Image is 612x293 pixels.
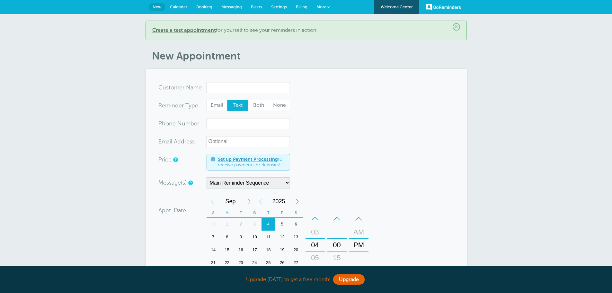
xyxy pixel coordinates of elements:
[262,256,275,269] div: 25
[146,273,467,287] div: Upgrade [DATE] to get a free month!
[275,243,289,256] div: 19
[234,231,248,243] div: Tuesday, September 9
[289,218,303,231] div: Saturday, September 6
[158,136,207,147] div: ress
[275,218,289,231] div: 5
[234,256,248,269] div: 23
[170,139,184,144] span: il Add
[207,231,220,243] div: 7
[207,136,290,147] input: Optional
[169,121,185,126] span: ne Nu
[158,157,172,162] label: Price
[158,82,207,93] div: ame
[275,208,289,218] th: F
[158,121,169,126] span: Pho
[220,218,234,231] div: Monday, September 1
[307,264,323,277] div: 06
[158,207,186,213] label: Appt. Date
[220,231,234,243] div: Monday, September 8
[329,252,345,264] div: 15
[170,5,187,9] span: Calendar
[307,239,323,252] div: 04
[289,243,303,256] div: 20
[271,5,287,9] span: Settings
[234,218,248,231] div: Tuesday, September 2
[275,243,289,256] div: Friday, September 19
[220,218,234,231] div: 1
[248,231,262,243] div: Wednesday, September 10
[149,3,165,11] a: New
[289,256,303,269] div: Saturday, September 27
[173,158,177,162] a: An optional price for the appointment. If you set a price, you can include a payment link in your...
[152,27,216,33] a: Create a test appointment
[262,218,275,231] div: 4
[329,264,345,277] div: 30
[158,85,169,90] span: Cus
[275,218,289,231] div: Friday, September 5
[158,103,198,108] label: Reminder Type
[255,195,266,208] div: Previous Year
[220,256,234,269] div: 22
[248,231,262,243] div: 10
[234,256,248,269] div: Tuesday, September 23
[207,100,228,111] label: Email
[218,195,243,208] span: September
[262,256,275,269] div: Thursday, September 25
[248,256,262,269] div: 24
[153,5,162,9] span: New
[248,208,262,218] th: W
[275,231,289,243] div: Friday, September 12
[220,243,234,256] div: Monday, September 15
[169,85,191,90] span: tomer N
[307,252,323,264] div: 05
[262,243,275,256] div: 18
[207,208,220,218] th: S
[220,208,234,218] th: M
[316,5,326,9] span: More
[289,231,303,243] div: Saturday, September 13
[207,218,220,231] div: Sunday, August 31
[275,231,289,243] div: 12
[158,139,170,144] span: Ema
[196,5,212,9] span: Booking
[188,181,192,185] a: Simple templates and custom messages will use the reminder schedule set under Settings > Reminder...
[234,218,248,231] div: 2
[248,256,262,269] div: Wednesday, September 24
[262,218,275,231] div: Today, Thursday, September 4
[207,218,220,231] div: 31
[291,195,303,208] div: Next Year
[218,157,286,168] span: to receive payments or deposits!
[218,157,278,162] a: Set up Payment Processing
[289,208,303,218] th: S
[351,239,367,252] div: PM
[248,100,269,111] label: Both
[289,218,303,231] div: 6
[289,243,303,256] div: Saturday, September 20
[262,208,275,218] th: T
[220,243,234,256] div: 15
[296,5,307,9] span: Billing
[234,231,248,243] div: 9
[307,226,323,239] div: 03
[207,195,218,208] div: Previous Month
[234,243,248,256] div: Tuesday, September 16
[248,243,262,256] div: 17
[234,243,248,256] div: 16
[220,231,234,243] div: 8
[207,231,220,243] div: Sunday, September 7
[227,100,248,111] label: Text
[207,256,220,269] div: 21
[262,231,275,243] div: Thursday, September 11
[289,231,303,243] div: 13
[269,100,290,111] label: None
[207,243,220,256] div: Sunday, September 14
[262,243,275,256] div: Thursday, September 18
[289,256,303,269] div: 27
[227,100,248,111] span: Text
[220,256,234,269] div: Monday, September 22
[306,212,325,278] div: Hours
[329,239,345,252] div: 00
